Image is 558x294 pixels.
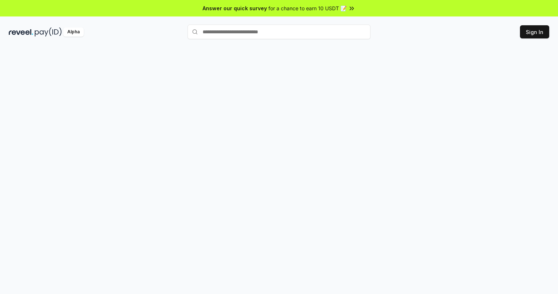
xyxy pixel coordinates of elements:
span: for a chance to earn 10 USDT 📝 [268,4,347,12]
img: reveel_dark [9,27,33,37]
button: Sign In [520,25,549,38]
img: pay_id [35,27,62,37]
div: Alpha [63,27,84,37]
span: Answer our quick survey [203,4,267,12]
